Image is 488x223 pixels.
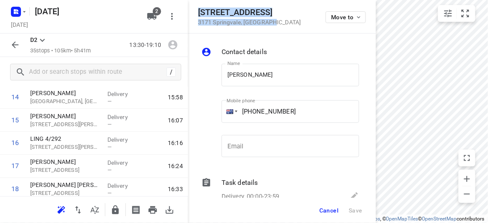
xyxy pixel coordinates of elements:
[222,47,267,57] p: Contact details
[201,178,359,203] div: Task detailsDelivery, 00:00-23:59
[30,135,101,143] p: LING 4/292
[167,67,176,77] div: /
[107,121,112,127] span: —
[168,162,183,171] span: 16:24
[107,190,112,197] span: —
[319,207,339,214] span: Cancel
[107,159,138,167] p: Delivery
[222,178,258,188] p: Task details
[12,116,19,124] div: 15
[31,5,140,18] h5: Rename
[222,100,237,123] div: Australia: + 61
[30,47,91,55] p: 35 stops • 105km • 5h41m
[30,120,101,129] p: 6 Irymple Avenue, Glen Iris
[386,216,418,222] a: OpenMapTiles
[30,189,101,198] p: 387 Auburn Road, Hawthorn
[164,8,180,25] button: More
[422,216,457,222] a: OpenStreetMap
[107,90,138,98] p: Delivery
[53,205,70,213] span: Reoptimize route
[107,167,112,174] span: —
[30,166,101,175] p: 10 Mountview Road, Malvern
[107,182,138,190] p: Delivery
[168,116,183,124] span: 16:07
[12,139,19,147] div: 16
[30,36,37,44] p: D2
[198,19,301,26] p: 3171 Springvale , [GEOGRAPHIC_DATA]
[12,162,19,170] div: 17
[107,202,124,218] button: Lock route
[227,99,255,103] label: Mobile phone
[326,11,366,23] button: Move to
[107,98,112,104] span: —
[316,203,342,218] button: Cancel
[8,20,31,29] h5: [DATE]
[30,158,101,166] p: [PERSON_NAME]
[86,205,103,213] span: Sort by time window
[30,112,101,120] p: [PERSON_NAME]
[70,205,86,213] span: Reverse route
[144,8,160,25] button: 2
[222,192,279,202] p: Delivery, 00:00-23:59
[440,5,457,22] button: Map settings
[30,89,101,97] p: [PERSON_NAME]
[161,205,178,213] span: Download route
[12,93,19,101] div: 14
[30,97,101,106] p: 12 Wattle Grove, Malvern East
[107,144,112,150] span: —
[198,8,301,17] h5: [STREET_ADDRESS]
[29,66,167,79] input: Add or search stops within route
[168,93,183,101] span: 15:58
[349,191,359,201] svg: Edit
[12,185,19,193] div: 18
[128,205,144,213] span: Print shipping labels
[144,205,161,213] span: Print route
[222,100,359,123] input: 1 (702) 123-4567
[438,5,475,22] div: small contained button group
[30,143,101,152] p: 292 Tooronga Road, Glen Iris
[30,181,101,189] p: [PERSON_NAME] [PERSON_NAME]
[457,5,474,22] button: Fit zoom
[130,41,164,49] p: 13:30-19:10
[164,41,181,49] span: Assign driver
[305,216,485,222] li: © 2025 , © , © © contributors
[168,185,183,194] span: 16:33
[153,7,161,16] span: 2
[107,113,138,121] p: Delivery
[107,136,138,144] p: Delivery
[201,47,359,59] div: Contact details
[331,14,362,21] span: Move to
[168,139,183,148] span: 16:16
